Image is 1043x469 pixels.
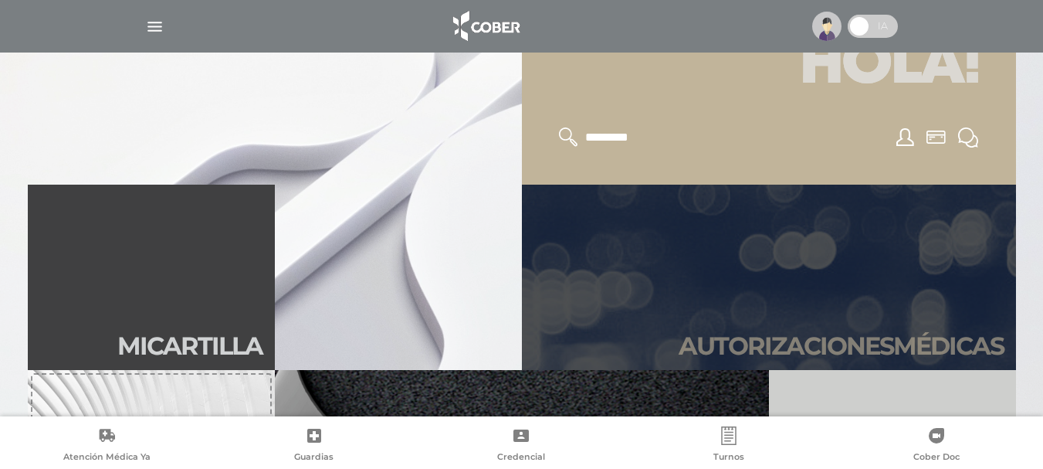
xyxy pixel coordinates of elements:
img: Cober_menu-lines-white.svg [145,17,164,36]
img: logo_cober_home-white.png [445,8,526,45]
h2: Autori zaciones médicas [679,331,1004,361]
a: Turnos [625,427,833,466]
a: Credencial [418,427,625,466]
span: Cober Doc [913,451,960,465]
span: Credencial [497,451,545,465]
a: Cober Doc [832,427,1040,466]
h1: Hola! [540,22,997,109]
span: Turnos [713,451,744,465]
a: Guardias [211,427,418,466]
h2: Mi car tilla [117,331,262,361]
span: Atención Médica Ya [63,451,151,465]
span: Guardias [294,451,334,465]
a: Atención Médica Ya [3,427,211,466]
a: Micartilla [28,185,275,370]
a: Autorizacionesmédicas [522,185,1016,370]
img: profile-placeholder.svg [812,12,842,41]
